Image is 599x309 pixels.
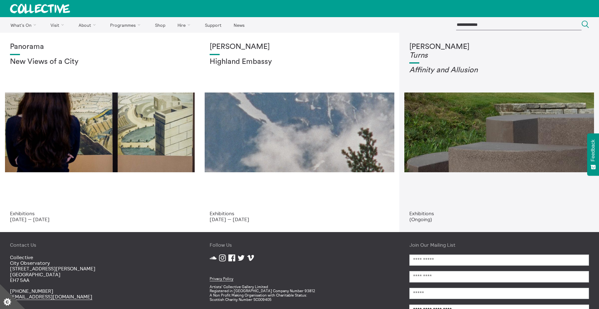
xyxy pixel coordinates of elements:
[10,293,92,300] a: [EMAIL_ADDRESS][DOMAIN_NAME]
[200,33,399,232] a: Solar wheels 17 [PERSON_NAME] Highland Embassy Exhibitions [DATE] — [DATE]
[210,216,389,222] p: [DATE] — [DATE]
[409,52,428,59] em: Turns
[210,242,389,248] h4: Follow Us
[10,254,190,283] p: Collective City Observatory [STREET_ADDRESS][PERSON_NAME] [GEOGRAPHIC_DATA] EH7 5AA
[587,133,599,176] button: Feedback - Show survey
[149,17,171,33] a: Shop
[199,17,227,33] a: Support
[172,17,198,33] a: Hire
[210,211,389,216] p: Exhibitions
[228,17,250,33] a: News
[210,58,389,66] h2: Highland Embassy
[409,66,469,74] em: Affinity and Allusi
[10,216,190,222] p: [DATE] — [DATE]
[210,276,233,281] a: Privacy Policy
[10,288,190,300] p: [PHONE_NUMBER]
[409,216,589,222] p: (Ongoing)
[5,17,44,33] a: What's On
[409,43,589,60] h1: [PERSON_NAME]
[10,211,190,216] p: Exhibitions
[73,17,104,33] a: About
[45,17,72,33] a: Visit
[10,242,190,248] h4: Contact Us
[105,17,149,33] a: Programmes
[10,58,190,66] h2: New Views of a City
[409,242,589,248] h4: Join Our Mailing List
[469,66,478,74] em: on
[10,43,190,51] h1: Panorama
[210,43,389,51] h1: [PERSON_NAME]
[210,285,389,302] p: Artists' Collective Gallery Limited Registered in [GEOGRAPHIC_DATA] Company Number 93812 A Non Pr...
[590,140,596,161] span: Feedback
[399,33,599,232] a: Turns2 [PERSON_NAME]Turns Affinity and Allusion Exhibitions (Ongoing)
[409,211,589,216] p: Exhibitions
